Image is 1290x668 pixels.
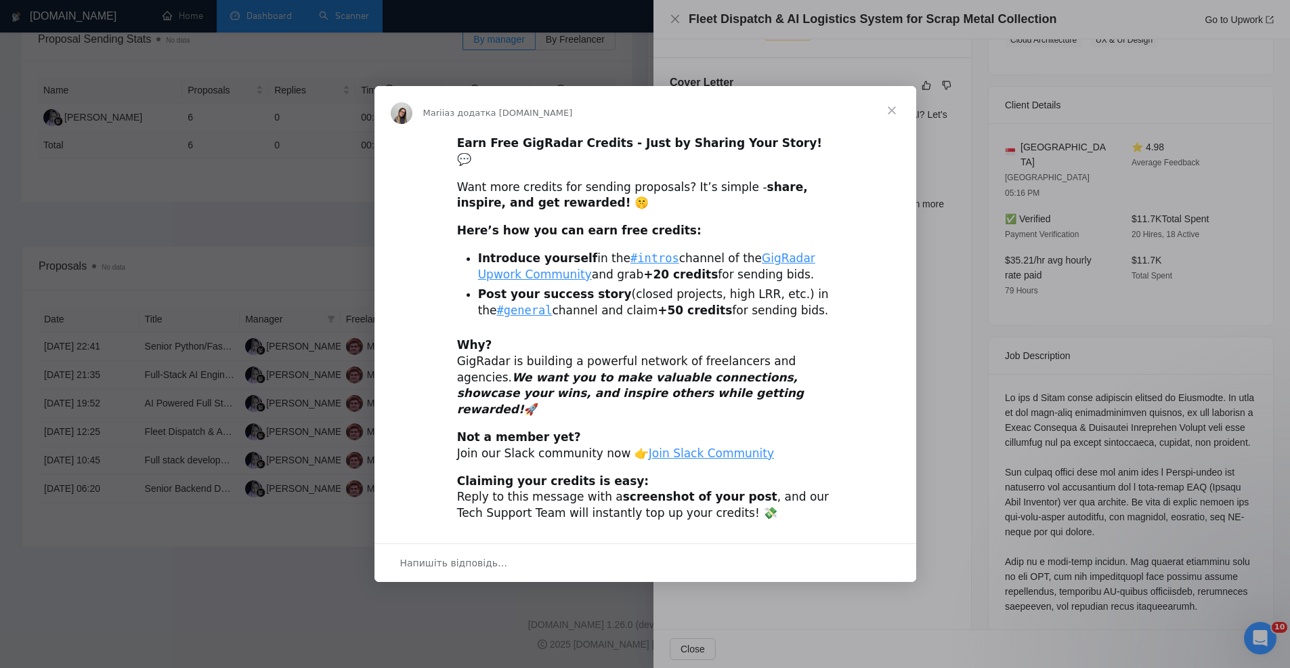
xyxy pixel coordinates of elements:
div: Reply to this message with a , and our Tech Support Team will instantly top up your credits! 💸 [457,474,834,522]
div: Want more credits for sending proposals? It’s simple - [457,180,834,212]
img: Profile image for Mariia [391,102,412,124]
span: Закрити [867,86,916,135]
div: 💬 [457,135,834,168]
b: screenshot of your post [623,490,777,503]
b: Here’s how you can earn free credits: [457,224,702,237]
b: Post your success story [478,287,632,301]
div: Join our Slack community now 👉 [457,430,834,462]
b: Claiming your credits is easy: [457,474,649,488]
span: з додатка [DOMAIN_NAME] [450,108,572,118]
span: Mariia [423,108,450,118]
li: (closed projects, high LRR, etc.) in the channel and claim for sending bids. [478,287,834,319]
a: GigRadar Upwork Community [478,251,815,281]
b: +50 credits [658,304,732,317]
a: Join Slack Community [649,446,774,460]
b: Why? [457,338,492,352]
span: Напишіть відповідь… [400,554,508,572]
i: We want you to make valuable connections, showcase your wins, and inspire others while getting re... [457,371,804,417]
li: in the channel of the and grab for sending bids. [478,251,834,283]
b: Not a member yet? [457,430,581,444]
div: GigRadar is building a powerful network of freelancers and agencies. 🚀 [457,337,834,418]
b: +20 credits [643,268,718,281]
a: #intros [630,251,679,265]
a: #general [497,304,553,317]
b: Introduce yourself [478,251,598,265]
b: Earn Free GigRadar Credits - Just by Sharing Your Story! [457,136,822,150]
div: Відкрити бесіду й відповісти [374,543,916,582]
